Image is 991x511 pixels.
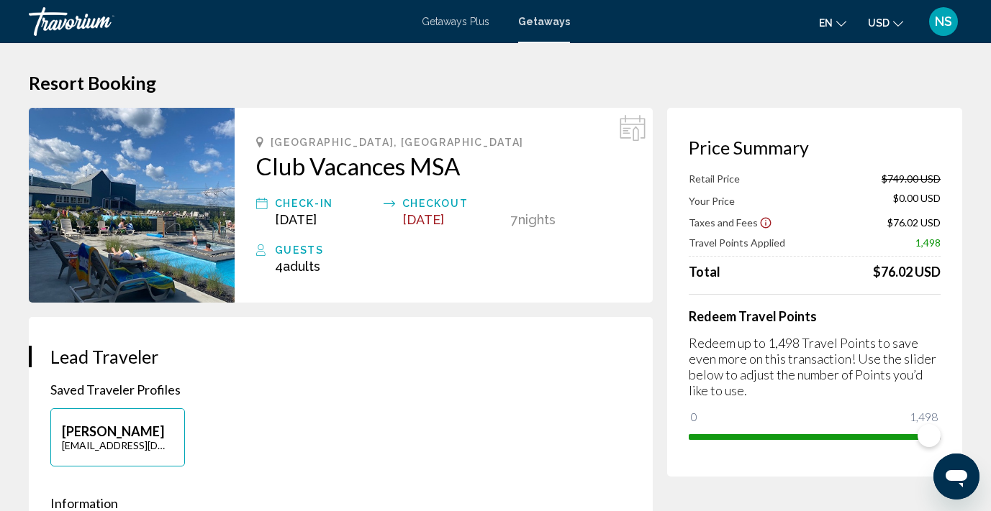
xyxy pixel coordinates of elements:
span: $749.00 USD [882,172,941,185]
h1: Resort Booking [29,72,962,93]
iframe: Button to launch messaging window [933,454,979,500]
button: Change language [819,12,846,33]
p: Information [50,495,631,511]
span: en [819,17,833,29]
span: Your Price [689,195,735,207]
p: Saved Traveler Profiles [50,382,631,397]
span: 7 [511,212,518,227]
button: Change currency [868,12,903,33]
h3: Lead Traveler [50,346,631,367]
span: [GEOGRAPHIC_DATA], [GEOGRAPHIC_DATA] [271,137,524,148]
span: Retail Price [689,172,740,185]
h4: Redeem Travel Points [689,308,941,324]
span: $0.00 USD [893,192,941,208]
p: Redeem up to 1,498 Travel Points to save even more on this transaction! Use the slider below to a... [689,335,941,398]
p: [PERSON_NAME] [62,423,173,439]
span: Total [689,264,720,280]
span: Travel Points Applied [689,236,785,249]
button: Show Taxes and Fees disclaimer [759,216,772,229]
button: User Menu [925,6,962,37]
button: Show Taxes and Fees breakdown [689,215,772,229]
a: Travorium [29,7,407,36]
a: Getaways Plus [422,16,489,27]
span: 4 [275,259,320,274]
span: 0 [689,408,700,425]
a: Club Vacances MSA [256,152,631,180]
span: 1,498 [915,236,941,249]
div: Checkout [402,195,504,212]
span: Adults [283,259,320,274]
a: Getaways [518,16,570,27]
span: $76.02 USD [887,216,941,229]
span: Taxes and Fees [689,216,758,229]
p: [EMAIL_ADDRESS][DOMAIN_NAME] [62,439,173,451]
span: [DATE] [275,212,317,227]
span: [DATE] [402,212,444,227]
span: USD [868,17,890,29]
span: NS [935,14,952,29]
div: Guests [275,241,631,259]
span: Nights [518,212,556,227]
span: 1,498 [908,408,940,425]
h3: Price Summary [689,137,941,158]
div: Check-In [275,195,376,212]
button: [PERSON_NAME][EMAIL_ADDRESS][DOMAIN_NAME] [50,408,185,466]
div: $76.02 USD [873,264,941,280]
